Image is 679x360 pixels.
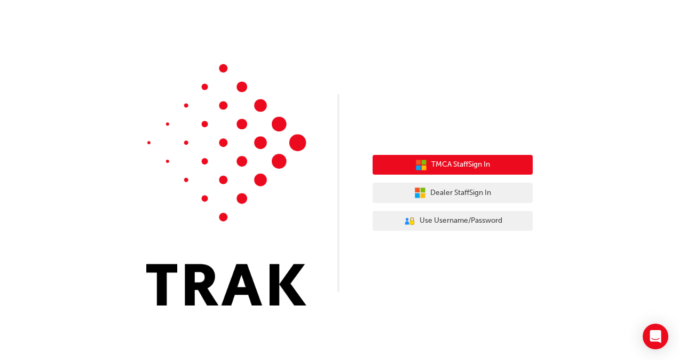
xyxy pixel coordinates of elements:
button: TMCA StaffSign In [373,155,533,175]
span: TMCA Staff Sign In [431,159,490,171]
div: Open Intercom Messenger [643,324,668,349]
button: Use Username/Password [373,211,533,231]
img: Trak [146,64,306,306]
span: Use Username/Password [420,215,502,227]
span: Dealer Staff Sign In [430,187,491,199]
button: Dealer StaffSign In [373,183,533,203]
